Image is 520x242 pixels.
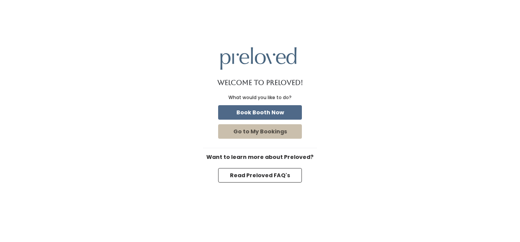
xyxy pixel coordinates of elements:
button: Book Booth Now [218,105,302,120]
h1: Welcome to Preloved! [217,79,303,87]
h6: Want to learn more about Preloved? [203,154,317,160]
div: What would you like to do? [228,94,292,101]
button: Read Preloved FAQ's [218,168,302,183]
button: Go to My Bookings [218,124,302,139]
img: preloved logo [220,47,297,70]
a: Go to My Bookings [217,123,303,140]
